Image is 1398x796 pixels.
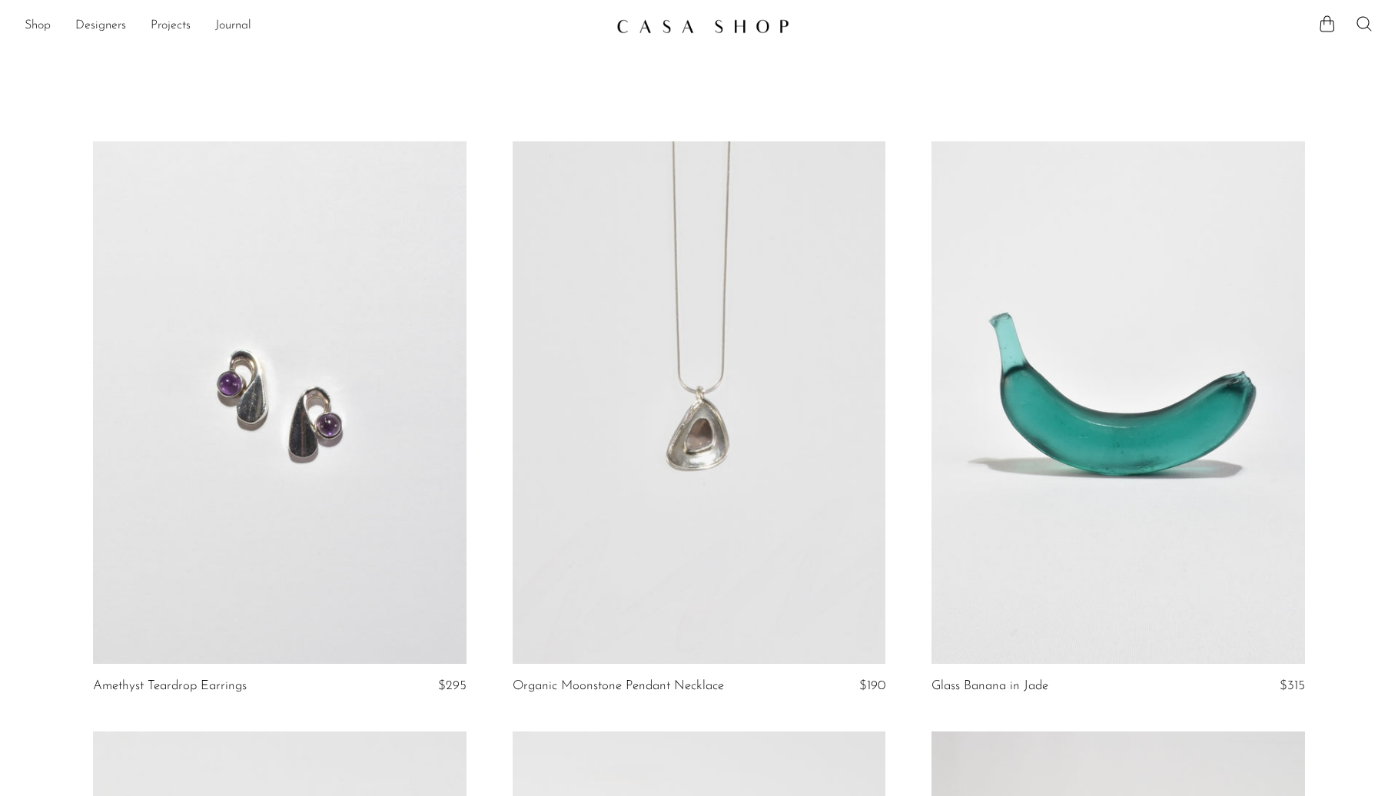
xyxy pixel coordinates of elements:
span: $295 [438,679,467,692]
span: $190 [859,679,885,692]
ul: NEW HEADER MENU [25,13,604,39]
a: Designers [75,16,126,36]
a: Organic Moonstone Pendant Necklace [513,679,724,693]
a: Projects [151,16,191,36]
a: Journal [215,16,251,36]
a: Amethyst Teardrop Earrings [93,679,247,693]
nav: Desktop navigation [25,13,604,39]
a: Glass Banana in Jade [931,679,1048,693]
a: Shop [25,16,51,36]
span: $315 [1280,679,1305,692]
